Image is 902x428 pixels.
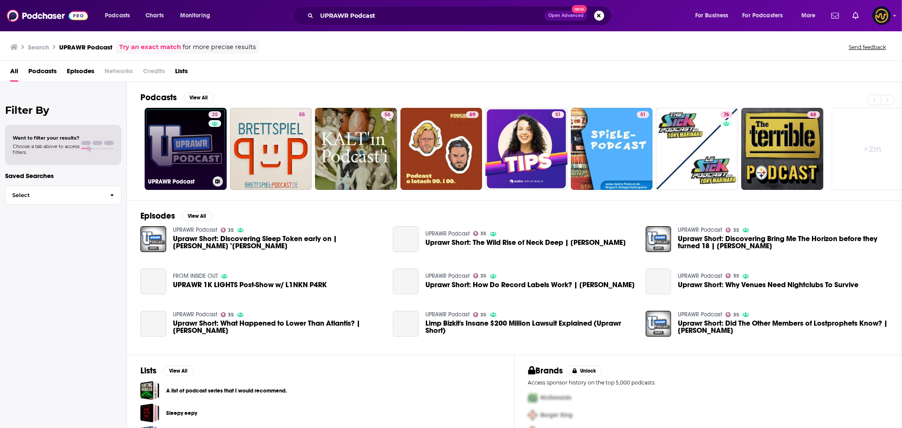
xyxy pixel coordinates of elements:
span: 55 [299,111,305,119]
span: Uprawr Short: Did The Other Members of Lostprophets Know? | [PERSON_NAME] [678,320,888,334]
a: 69 [400,108,483,190]
a: Lists [175,64,188,82]
span: 56 [384,111,390,119]
span: 35 [228,313,234,317]
a: Uprawr Short: How Do Record Labels Work? | Steve Tannett [393,269,419,294]
a: UPRAWR Podcast [678,272,722,280]
a: 51 [552,111,564,118]
a: All [10,64,18,82]
span: A list of podcast series that I would recommend. [140,381,159,400]
span: 35 [733,313,739,317]
span: Choose a tab above to access filters. [13,143,80,155]
button: Select [5,186,121,205]
a: Uprawr Short: The Wild Rise of Neck Deep | Leander Gloversmith [393,226,419,252]
a: 35 [221,312,234,317]
a: UPRAWR Podcast [425,230,470,237]
a: Uprawr Short: The Wild Rise of Neck Deep | Leander Gloversmith [425,239,626,246]
a: Sleepy eepy [166,409,197,418]
a: 35 [208,111,221,118]
span: 35 [733,228,739,232]
a: 35 [473,231,487,236]
a: 35 [473,273,487,278]
a: Limp Bizkit's Insane $200 Million Lawsuit Explained (Uprawr Short) [425,320,636,334]
span: Open Advanced [548,14,584,18]
h2: Podcasts [140,92,177,103]
a: 35 [726,312,739,317]
p: Saved Searches [5,172,121,180]
img: Uprawr Short: Discovering Sleep Token early on | Nathan "Barley" Phillips [140,226,166,252]
div: Search podcasts, credits, & more... [302,6,620,25]
span: For Business [695,10,729,22]
a: UPRAWR Podcast [173,226,217,233]
h2: Brands [528,365,563,376]
button: View All [182,211,212,221]
a: 35UPRAWR Podcast [145,108,227,190]
a: UPRAWR Podcast [678,311,722,318]
span: for more precise results [183,42,256,52]
a: Show notifications dropdown [828,8,842,23]
img: Podchaser - Follow, Share and Rate Podcasts [7,8,88,24]
span: Uprawr Short: What Happened to Lower Than Atlantis? | [PERSON_NAME] [173,320,383,334]
button: open menu [174,9,221,22]
a: ListsView All [140,365,194,376]
a: UPRAWR 1K LIGHTS Post-Show w/ L1NKN P4RK [173,281,327,288]
a: 56 [381,111,394,118]
a: 51 [571,108,653,190]
a: A list of podcast series that I would recommend. [166,386,287,395]
img: Second Pro Logo [525,406,541,424]
a: 68 [741,108,823,190]
span: Podcasts [105,10,130,22]
span: 35 [481,313,487,317]
a: FROM INSIDE OUT [173,272,218,280]
button: View All [163,366,194,376]
span: 35 [481,232,487,236]
p: Access sponsor history on the top 5,000 podcasts. [528,379,888,386]
input: Search podcasts, credits, & more... [317,9,545,22]
a: 76 [656,108,738,190]
h2: Filter By [5,104,121,116]
span: More [801,10,816,22]
a: Limp Bizkit's Insane $200 Million Lawsuit Explained (Uprawr Short) [393,311,419,337]
span: 35 [228,228,234,232]
span: 51 [640,111,646,119]
a: Show notifications dropdown [849,8,862,23]
a: 51 [485,108,568,190]
button: open menu [737,9,795,22]
button: open menu [795,9,826,22]
span: 51 [555,111,561,119]
span: Networks [104,64,133,82]
span: Charts [145,10,164,22]
a: Uprawr Short: Did The Other Members of Lostprophets Know? | Sean Smith [678,320,888,334]
a: Uprawr Short: What Happened to Lower Than Atlantis? | Jamie Osman [173,320,383,334]
a: Sleepy eepy [140,403,159,423]
a: 35 [473,312,487,317]
span: Credits [143,64,165,82]
span: Want to filter your results? [13,135,80,141]
a: UPRAWR Podcast [425,272,470,280]
a: 35 [221,228,234,233]
a: 76 [720,111,732,118]
a: Uprawr Short: Why Venues Need Nightclubs To Survive [646,269,672,294]
a: UPRAWR Podcast [425,311,470,318]
span: Burger King [541,412,573,419]
a: Podcasts [28,64,57,82]
button: View All [184,93,214,103]
h3: Search [28,43,49,51]
span: McDonalds [541,394,572,401]
img: Uprawr Short: Did The Other Members of Lostprophets Know? | Sean Smith [646,311,672,337]
a: Uprawr Short: Discovering Sleep Token early on | Nathan "Barley" Phillips [173,235,383,250]
h3: UPRAWR Podcast [148,178,209,185]
a: Uprawr Short: How Do Record Labels Work? | Steve Tannett [425,281,635,288]
a: Uprawr Short: Discovering Bring Me The Horizon before they turned 18 | Julie Weir [646,226,672,252]
a: Uprawr Short: Discovering Bring Me The Horizon before they turned 18 | Julie Weir [678,235,888,250]
span: Monitoring [180,10,210,22]
a: UPRAWR Podcast [678,226,722,233]
span: Select [5,192,103,198]
span: 35 [481,274,487,278]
